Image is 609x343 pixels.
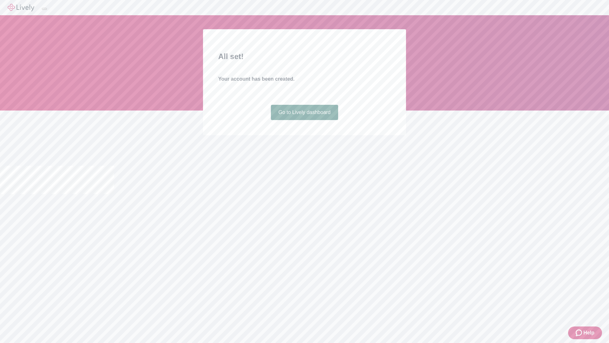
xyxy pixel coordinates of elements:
[271,105,338,120] a: Go to Lively dashboard
[576,329,583,337] svg: Zendesk support icon
[8,4,34,11] img: Lively
[218,51,391,62] h2: All set!
[42,8,47,10] button: Log out
[583,329,594,337] span: Help
[218,75,391,83] h4: Your account has been created.
[568,326,602,339] button: Zendesk support iconHelp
